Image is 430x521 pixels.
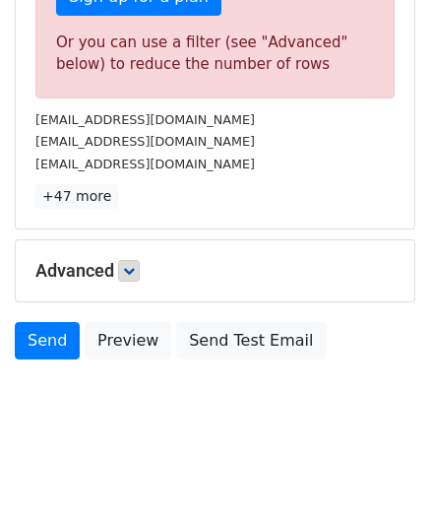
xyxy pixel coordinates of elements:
small: [EMAIL_ADDRESS][DOMAIN_NAME] [35,112,255,127]
div: Or you can use a filter (see "Advanced" below) to reduce the number of rows [56,32,374,76]
a: +47 more [35,184,118,209]
a: Send Test Email [176,322,326,359]
small: [EMAIL_ADDRESS][DOMAIN_NAME] [35,157,255,171]
h5: Advanced [35,260,395,282]
a: Preview [85,322,171,359]
small: [EMAIL_ADDRESS][DOMAIN_NAME] [35,134,255,149]
iframe: Chat Widget [332,426,430,521]
a: Send [15,322,80,359]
